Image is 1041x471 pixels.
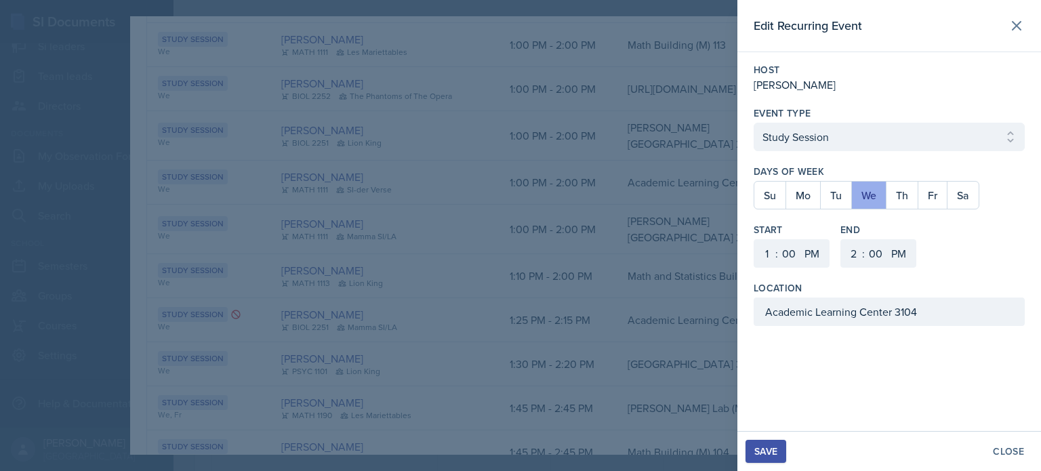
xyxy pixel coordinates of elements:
input: Enter location [754,298,1025,326]
button: We [851,182,886,209]
label: End [840,223,916,237]
div: : [775,245,778,262]
button: Tu [820,182,851,209]
div: [PERSON_NAME] [754,77,1025,93]
h2: Edit Recurring Event [754,16,862,35]
label: Host [754,63,1025,77]
button: Save [746,440,786,463]
button: Th [886,182,918,209]
button: Fr [918,182,947,209]
label: Location [754,281,802,295]
button: Close [984,440,1033,463]
label: Start [754,223,830,237]
div: Save [754,446,777,457]
label: Event Type [754,106,811,120]
button: Mo [785,182,820,209]
button: Su [754,182,785,209]
div: : [862,245,865,262]
button: Sa [947,182,979,209]
div: Close [993,446,1024,457]
label: Days of Week [754,165,1025,178]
